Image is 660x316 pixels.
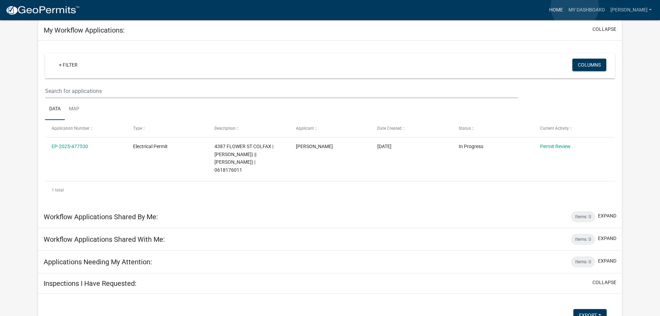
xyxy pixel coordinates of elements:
span: Date Created [377,126,402,131]
a: [PERSON_NAME] [608,3,654,17]
button: Columns [572,59,606,71]
a: + Filter [53,59,83,71]
datatable-header-cell: Current Activity [533,120,615,137]
span: Electrical Permit [133,144,168,149]
div: Items: 0 [571,256,595,267]
span: Description [214,126,236,131]
div: Items: 0 [571,234,595,245]
span: Dawn Hancock [296,144,333,149]
span: Type [133,126,142,131]
h5: Workflow Applications Shared With Me: [44,235,165,244]
span: Applicant [296,126,314,131]
a: Map [65,98,83,120]
datatable-header-cell: Description [208,120,289,137]
button: collapse [592,26,616,33]
span: Status [459,126,471,131]
span: In Progress [459,144,483,149]
a: Data [45,98,65,120]
button: collapse [592,279,616,286]
a: EP-2025-477530 [52,144,88,149]
h5: Inspections I Have Requested: [44,279,137,288]
div: collapse [38,41,622,206]
datatable-header-cell: Type [126,120,208,137]
input: Search for applications [45,84,518,98]
a: Permit Review [540,144,571,149]
button: expand [598,235,616,242]
span: Application Number [52,126,89,131]
div: 1 total [45,181,615,199]
h5: My Workflow Applications: [44,26,125,34]
a: My Dashboard [566,3,608,17]
datatable-header-cell: Application Number [45,120,126,137]
button: expand [598,212,616,220]
datatable-header-cell: Status [452,120,533,137]
datatable-header-cell: Date Created [371,120,452,137]
datatable-header-cell: Applicant [289,120,371,137]
h5: Workflow Applications Shared By Me: [44,213,158,221]
div: Items: 0 [571,211,595,222]
span: 09/12/2025 [377,144,391,149]
span: Current Activity [540,126,569,131]
span: 4387 FLOWER ST COLFAX | VERSTEEGH, JEFFREY (Deed) || VERSTEEGH, KATHLEEN (Deed) | 0618176011 [214,144,273,173]
button: expand [598,257,616,265]
a: Home [546,3,566,17]
h5: Applications Needing My Attention: [44,258,152,266]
